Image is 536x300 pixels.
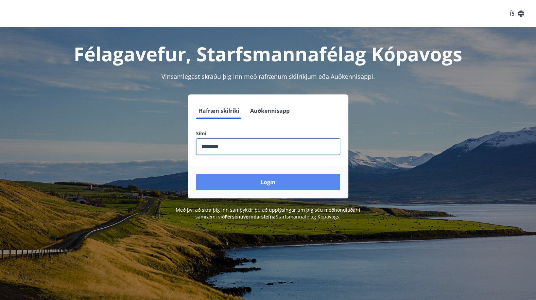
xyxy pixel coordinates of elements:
[196,103,242,119] button: Rafræn skilríki
[161,72,375,81] span: Vinsamlegast skráðu þig inn með rafrænum skilríkjum eða Auðkennisappi.
[225,213,276,220] a: Persónuverndarstefna
[506,7,528,20] button: ÍS
[247,103,292,119] button: Auðkennisapp
[196,174,340,190] button: Login
[176,207,360,220] span: Með því að skrá þig inn samþykkir þú að upplýsingar um þig séu meðhöndlaðar í samræmi við Starfsm...
[196,130,340,137] label: Sími
[32,41,505,67] h1: Félagavefur, Starfsmannafélag Kópavogs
